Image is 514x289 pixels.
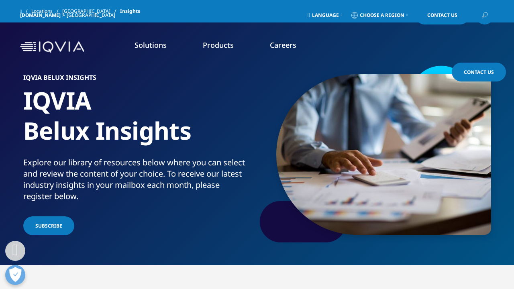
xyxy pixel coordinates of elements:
[23,74,254,85] h6: IQVIA Belux Insights
[270,40,296,50] a: Careers
[67,12,118,18] div: [GEOGRAPHIC_DATA]
[88,28,494,66] nav: Primary
[427,13,457,18] span: Contact Us
[203,40,234,50] a: Products
[360,12,404,18] span: Choose a Region
[23,216,74,235] a: Subscribe
[20,41,84,53] img: IQVIA Healthcare Information Technology and Pharma Clinical Research Company
[276,74,491,235] img: 1179_business-man-using-calculator-with-computer-laptop.jpg
[35,222,62,229] span: Subscribe
[464,69,494,75] span: Contact Us
[135,40,167,50] a: Solutions
[5,265,25,285] button: Open Preferences
[23,85,254,157] h1: IQVIA Belux Insights
[23,157,254,202] div: Explore our library of resources below where you can select and review the content of your choice...
[20,12,61,18] a: [DOMAIN_NAME]
[452,63,506,81] a: Contact Us
[312,12,339,18] span: Language
[415,6,469,24] a: Contact Us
